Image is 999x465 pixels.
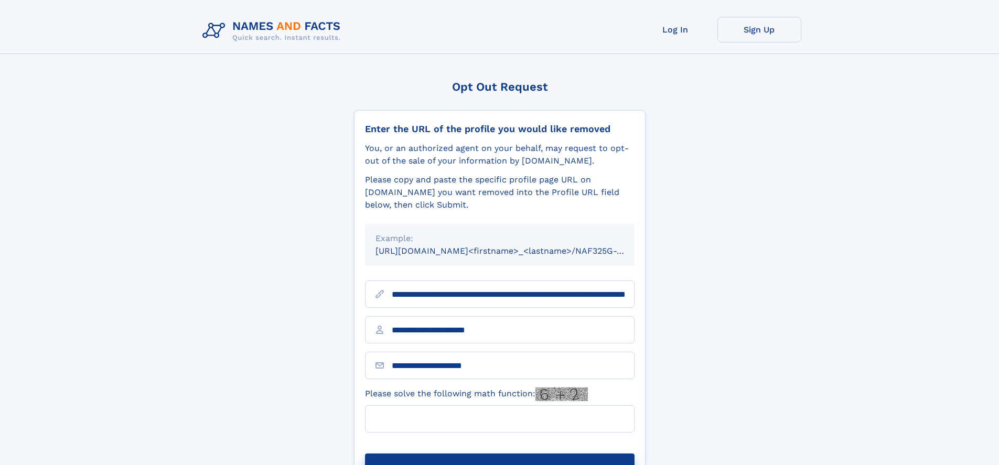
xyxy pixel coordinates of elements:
div: Example: [375,232,624,245]
div: Opt Out Request [354,80,646,93]
label: Please solve the following math function: [365,387,588,401]
div: Enter the URL of the profile you would like removed [365,123,635,135]
a: Log In [633,17,717,42]
a: Sign Up [717,17,801,42]
img: Logo Names and Facts [198,17,349,45]
div: Please copy and paste the specific profile page URL on [DOMAIN_NAME] you want removed into the Pr... [365,174,635,211]
div: You, or an authorized agent on your behalf, may request to opt-out of the sale of your informatio... [365,142,635,167]
small: [URL][DOMAIN_NAME]<firstname>_<lastname>/NAF325G-xxxxxxxx [375,246,654,256]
